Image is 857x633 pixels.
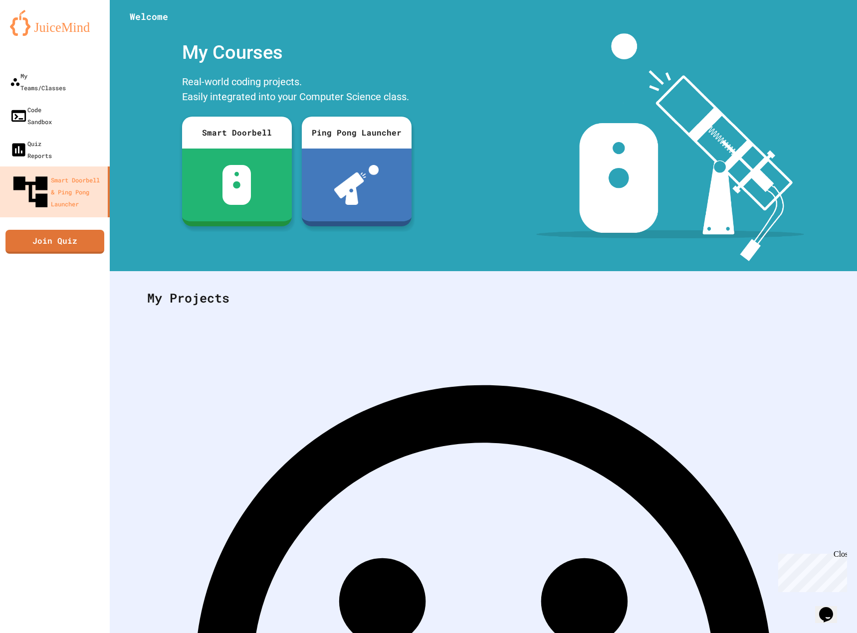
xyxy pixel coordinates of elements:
[177,33,417,72] div: My Courses
[177,72,417,109] div: Real-world coding projects. Easily integrated into your Computer Science class.
[10,104,52,128] div: Code Sandbox
[10,10,100,36] img: logo-orange.svg
[774,550,847,592] iframe: chat widget
[536,33,804,261] img: banner-image-my-projects.png
[5,230,104,254] a: Join Quiz
[222,165,251,205] img: sdb-white.svg
[10,171,104,212] div: Smart Doorbell & Ping Pong Launcher
[137,279,830,317] div: My Projects
[334,165,379,205] img: ppl-with-ball.png
[4,4,69,63] div: Chat with us now!Close
[10,138,52,161] div: Quiz Reports
[10,70,66,94] div: My Teams/Classes
[302,117,412,149] div: Ping Pong Launcher
[182,117,292,149] div: Smart Doorbell
[815,593,847,623] iframe: chat widget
